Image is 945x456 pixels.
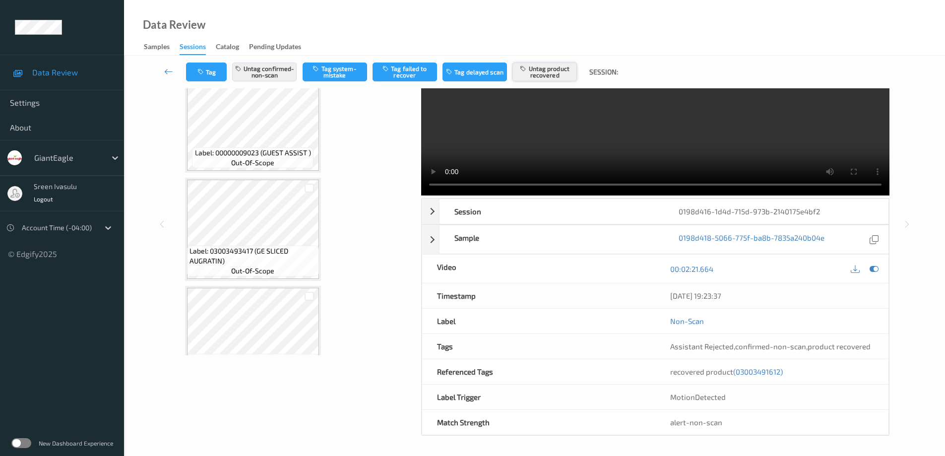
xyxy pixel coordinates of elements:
[440,199,664,224] div: Session
[216,42,239,54] div: Catalog
[735,342,806,351] span: confirmed-non-scan
[186,63,227,81] button: Tag
[589,67,618,77] span: Session:
[232,63,297,81] button: Untag confirmed-non-scan
[373,63,437,81] button: Tag failed to recover
[189,246,316,266] span: Label: 03003493417 (GE SLICED AUGRATIN)
[143,20,205,30] div: Data Review
[422,410,655,435] div: Match Strength
[144,40,180,54] a: Samples
[422,385,655,409] div: Label Trigger
[189,354,316,374] span: Label: 03003491612 (GE DELUXE 4 CHS MA)
[249,40,311,54] a: Pending Updates
[422,309,655,333] div: Label
[670,264,713,274] a: 00:02:21.664
[664,199,888,224] div: 0198d416-1d4d-715d-973b-2140175e4bf2
[512,63,577,81] button: Untag product recovered
[422,283,655,308] div: Timestamp
[679,233,824,246] a: 0198d418-5066-775f-ba8b-7835a240b04e
[216,40,249,54] a: Catalog
[655,385,888,409] div: MotionDetected
[180,40,216,55] a: Sessions
[231,266,274,276] span: out-of-scope
[670,342,734,351] span: Assistant Rejected
[670,291,874,301] div: [DATE] 19:23:37
[733,367,783,376] span: (03003491612)
[249,42,301,54] div: Pending Updates
[670,417,874,427] div: alert-non-scan
[422,198,889,224] div: Session0198d416-1d4d-715d-973b-2140175e4bf2
[440,225,664,254] div: Sample
[422,255,655,283] div: Video
[180,42,206,55] div: Sessions
[422,225,889,254] div: Sample0198d418-5066-775f-ba8b-7835a240b04e
[422,334,655,359] div: Tags
[808,342,871,351] span: product recovered
[422,359,655,384] div: Referenced Tags
[303,63,367,81] button: Tag system-mistake
[670,316,704,326] a: Non-Scan
[231,158,274,168] span: out-of-scope
[144,42,170,54] div: Samples
[670,342,871,351] span: , ,
[670,367,783,376] span: recovered product
[195,148,311,158] span: Label: 00000009023 (GUEST ASSIST )
[442,63,507,81] button: Tag delayed scan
